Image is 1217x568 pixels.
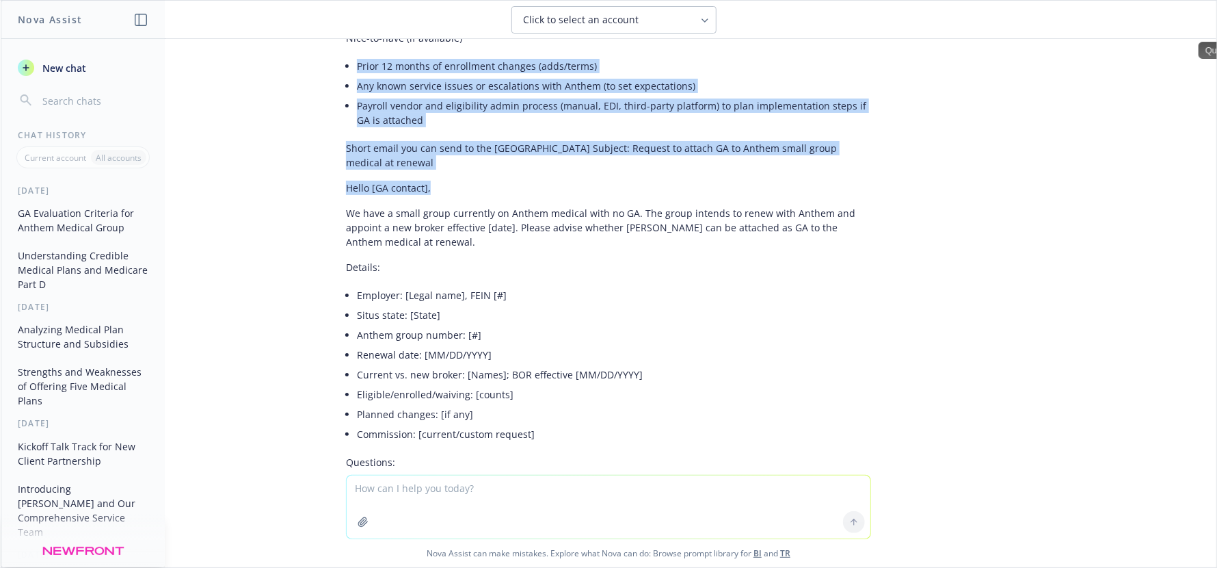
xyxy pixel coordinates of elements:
[12,361,154,412] button: Strengths and Weaknesses of Offering Five Medical Plans
[96,152,142,164] p: All accounts
[25,152,86,164] p: Current account
[12,244,154,296] button: Understanding Credible Medical Plans and Medicare Part D
[1,185,165,196] div: [DATE]
[346,181,871,195] p: Hello [GA contact],
[6,539,1211,567] span: Nova Assist can make mistakes. Explore what Nova can do: Browse prompt library for and
[1,301,165,313] div: [DATE]
[346,206,871,249] p: We have a small group currently on Anthem medical with no GA. The group intends to renew with Ant...
[357,345,871,365] li: Renewal date: [MM/DD/YYYY]
[357,56,871,76] li: Prior 12 months of enrollment changes (adds/terms)
[523,13,639,27] span: Click to select an account
[12,435,154,472] button: Kickoff Talk Track for New Client Partnership
[357,76,871,96] li: Any known service issues or escalations with Anthem (to set expectations)
[346,455,871,469] p: Questions:
[1,549,165,560] div: [DATE]
[753,547,762,559] a: BI
[18,12,82,27] h1: Nova Assist
[40,61,86,75] span: New chat
[346,260,871,274] p: Details:
[357,365,871,385] li: Current vs. new broker: [Names]; BOR effective [MM/DD/YYYY]
[12,202,154,239] button: GA Evaluation Criteria for Anthem Medical Group
[12,55,154,80] button: New chat
[40,91,148,110] input: Search chats
[357,325,871,345] li: Anthem group number: [#]
[357,96,871,130] li: Payroll vendor and eligibility admin process (manual, EDI, third-party platform) to plan implemen...
[1,129,165,141] div: Chat History
[357,305,871,325] li: Situs state: [State]
[357,285,871,305] li: Employer: [Legal name], FEIN [#]
[357,424,871,444] li: Commission: [current/custom request]
[357,385,871,404] li: Eligible/enrolled/waiving: [counts]
[12,318,154,355] button: Analyzing Medical Plan Structure and Subsidies
[780,547,790,559] a: TR
[12,478,154,543] button: Introducing [PERSON_NAME] and Our Comprehensive Service Team
[1,417,165,429] div: [DATE]
[346,141,871,170] p: Short email you can send to the [GEOGRAPHIC_DATA] Subject: Request to attach GA to Anthem small g...
[357,404,871,424] li: Planned changes: [if any]
[511,6,717,34] button: Click to select an account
